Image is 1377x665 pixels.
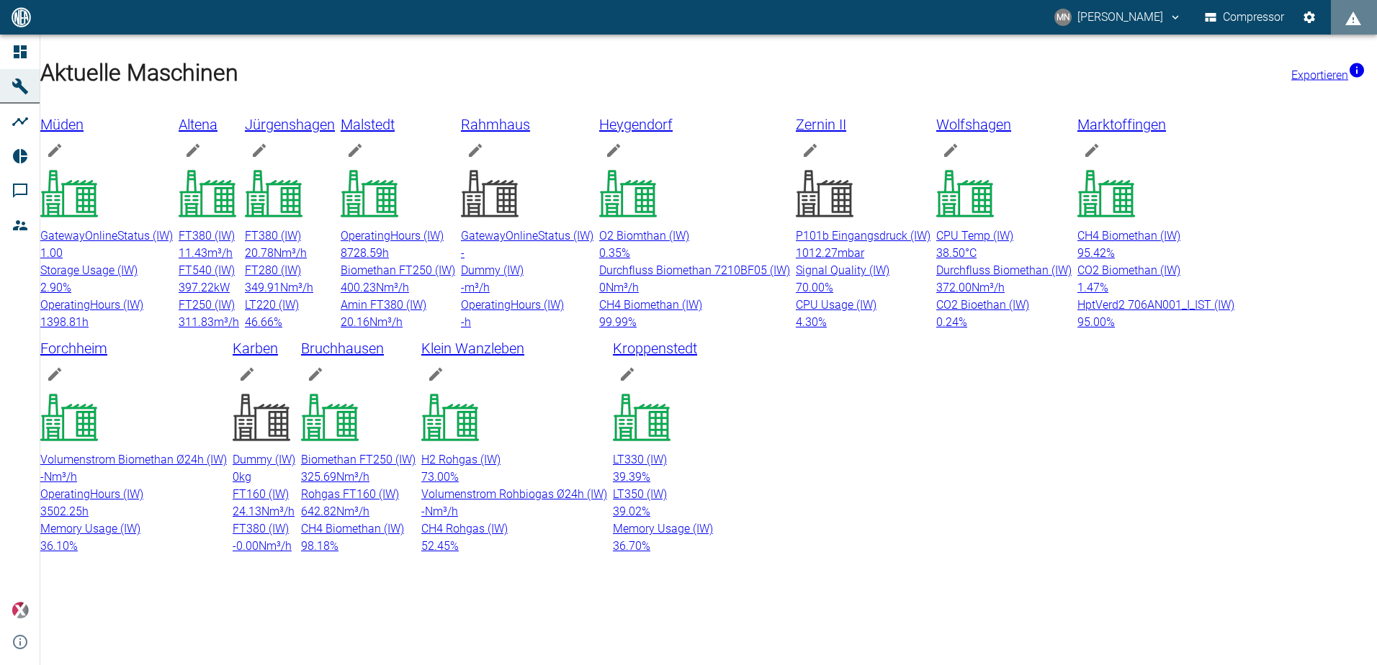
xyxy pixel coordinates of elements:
[936,113,1072,331] a: Wolfshagenedit machineCPU Temp (IW)38.50°CDurchfluss Biomethan (IW)372.00Nm³/hCO2 Bioethan (IW)0.24%
[622,246,630,260] span: %
[179,298,235,312] span: FT250 (IW)
[245,136,274,165] button: edit machine
[179,229,235,243] span: FT380 (IW)
[599,281,606,294] span: 0
[40,505,82,518] span: 3502.25
[179,246,207,260] span: 11.43
[965,246,977,260] span: °C
[599,136,628,165] button: edit machine
[341,113,455,331] a: Malstedtedit machineOperatingHours (IW)8728.59hBiomethan FT250 (IW)400.23Nm³/hAmin FT380 (IW)20.1...
[936,136,965,165] button: edit machine
[330,539,338,553] span: %
[599,229,689,243] span: O2 Biomthan (IW)
[341,315,369,329] span: 20.16
[301,337,416,555] a: Bruchhausenedit machineBiomethan FT250 (IW)325.69Nm³/hRohgas FT160 (IW)642.82Nm³/hCH4 Biomethan (...
[461,315,465,329] span: -
[63,281,71,294] span: %
[1052,4,1184,30] button: neumann@arcanum-energy.de
[341,116,395,133] span: Malstedt
[40,263,138,277] span: Storage Usage (IW)
[818,315,827,329] span: %
[341,246,382,260] span: 8728.59
[82,315,89,329] span: h
[613,487,667,501] span: LT350 (IW)
[40,453,227,466] span: Volumenstrom Biomethan Ø24h (IW)
[69,539,78,553] span: %
[825,281,833,294] span: %
[233,453,295,466] span: Dummy (IW)
[461,263,524,277] span: Dummy (IW)
[280,281,313,294] span: Nm³/h
[214,315,239,329] span: m³/h
[465,315,471,329] span: h
[936,315,959,329] span: 0.24
[40,539,69,553] span: 36.10
[233,340,278,357] span: Karben
[301,539,330,553] span: 98.18
[233,522,289,535] span: FT380 (IW)
[613,522,713,535] span: Memory Usage (IW)
[369,315,403,329] span: Nm³/h
[613,360,642,389] button: edit machine
[959,315,967,329] span: %
[1296,4,1322,30] button: Einstellungen
[301,522,404,535] span: CH4 Biomethan (IW)
[642,470,650,484] span: %
[599,263,790,277] span: Durchfluss Biomethan 7210BF05 (IW)
[40,116,84,133] span: Müden
[796,113,930,331] a: Zernin IIedit machineP101b Eingangsdruck (IW)1012.27mbarSignal Quality (IW)70.00%CPU Usage (IW)4.30%
[613,470,642,484] span: 39.39
[245,246,274,260] span: 20.78
[599,116,673,133] span: Heygendorf
[40,522,140,535] span: Memory Usage (IW)
[301,360,330,389] button: edit machine
[1348,62,1365,79] svg: Jetzt mit HF Export
[233,539,259,553] span: -0.00
[214,281,230,294] span: kW
[421,522,508,535] span: CH4 Rohgas (IW)
[461,246,465,260] span: -
[465,281,490,294] span: m³/h
[421,360,450,389] button: edit machine
[796,263,889,277] span: Signal Quality (IW)
[245,281,280,294] span: 349.91
[642,539,650,553] span: %
[606,281,639,294] span: Nm³/h
[1100,281,1108,294] span: %
[936,246,965,260] span: 38.50
[376,281,409,294] span: Nm³/h
[1077,229,1180,243] span: CH4 Biomethan (IW)
[425,505,458,518] span: Nm³/h
[461,229,593,243] span: GatewayOnlineStatus (IW)
[936,281,972,294] span: 372.00
[44,470,77,484] span: Nm³/h
[461,136,490,165] button: edit machine
[796,229,930,243] span: P101b Eingangsdruck (IW)
[628,315,637,329] span: %
[82,505,89,518] span: h
[421,539,450,553] span: 52.45
[421,453,501,466] span: H2 Rohgas (IW)
[613,340,697,357] span: Kroppenstedt
[1077,263,1180,277] span: CO2 Biomethan (IW)
[40,229,173,243] span: GatewayOnlineStatus (IW)
[421,505,425,518] span: -
[1077,298,1234,312] span: HptVerd2 706AN001_I_IST (IW)
[796,298,876,312] span: CPU Usage (IW)
[1106,246,1115,260] span: %
[1077,246,1106,260] span: 95.42
[40,113,173,331] a: Müdenedit machineGatewayOnlineStatus (IW)1.00Storage Usage (IW)2.90%OperatingHours (IW)1398.81h
[341,281,376,294] span: 400.23
[461,113,593,331] a: Rahmhausedit machineGatewayOnlineStatus (IW)-Dummy (IW)-m³/hOperatingHours (IW)-h
[382,246,389,260] span: h
[1054,9,1072,26] div: MN
[838,246,864,260] span: mbar
[179,116,217,133] span: Altena
[450,470,459,484] span: %
[613,539,642,553] span: 36.70
[796,116,846,133] span: Zernin II
[233,505,261,518] span: 24.13
[336,505,369,518] span: Nm³/h
[613,505,642,518] span: 39.02
[12,602,29,619] img: Xplore Logo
